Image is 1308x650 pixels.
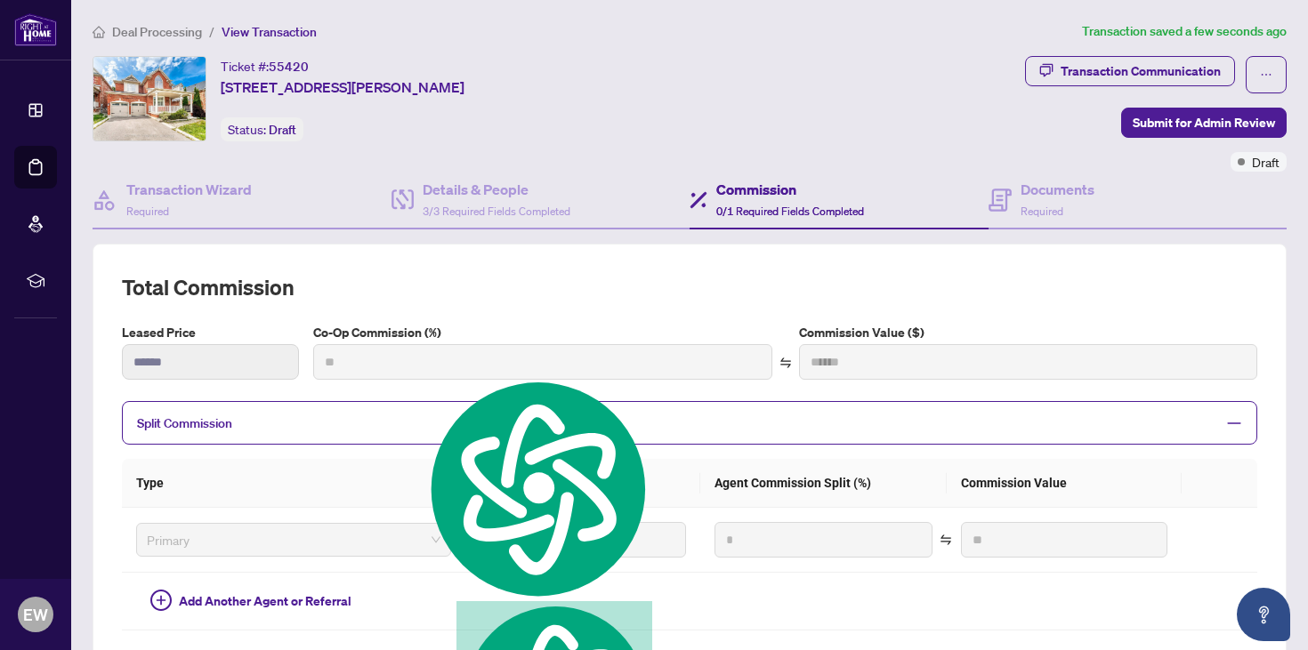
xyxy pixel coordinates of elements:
label: Commission Value ($) [799,323,1257,342]
button: Transaction Communication [1025,56,1235,86]
th: Commission Value [947,459,1182,508]
th: Type [122,459,465,508]
span: Deal Processing [112,24,202,40]
span: minus [1226,415,1242,431]
span: ellipsis [1260,68,1272,81]
span: [STREET_ADDRESS][PERSON_NAME] [221,76,464,98]
span: 55420 [269,59,309,75]
label: Leased Price [122,323,299,342]
button: Add Another Agent or Referral [136,587,366,615]
img: logo.svg [421,376,652,601]
div: Status: [221,117,303,141]
span: Primary [147,526,440,553]
span: Required [126,205,169,218]
label: Co-Op Commission (%) [313,323,771,342]
img: logo [14,13,57,46]
span: home [93,26,105,38]
div: Ticket #: [221,56,309,76]
h4: Transaction Wizard [126,179,252,200]
span: 3/3 Required Fields Completed [423,205,570,218]
li: / [209,21,214,42]
span: Split Commission [137,415,232,431]
span: Submit for Admin Review [1133,108,1275,137]
th: Agent Commission Split (%) [700,459,947,508]
span: swap [779,357,792,369]
span: Required [1021,205,1063,218]
span: Draft [1252,152,1280,172]
span: EW [23,602,48,627]
div: Split Commission [122,401,1257,445]
span: 0/1 Required Fields Completed [716,205,864,218]
span: swap [940,534,952,546]
button: Submit for Admin Review [1121,108,1287,138]
span: View Transaction [222,24,317,40]
article: Transaction saved a few seconds ago [1082,21,1287,42]
div: Transaction Communication [1061,57,1221,85]
span: Draft [269,122,296,138]
h4: Details & People [423,179,570,200]
h2: Total Commission [122,273,1257,301]
span: plus-circle [150,590,172,611]
span: Add Another Agent or Referral [179,591,351,611]
button: Open asap [1237,588,1290,641]
h4: Documents [1021,179,1094,200]
img: IMG-N12425464_1.jpg [93,57,206,140]
h4: Commission [716,179,864,200]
